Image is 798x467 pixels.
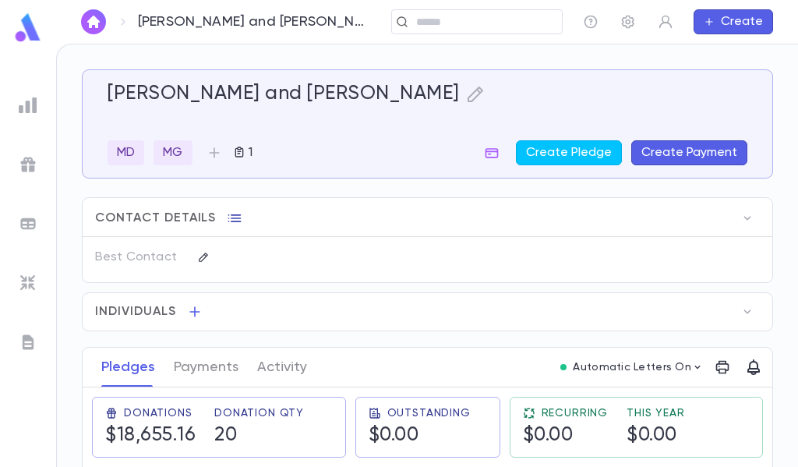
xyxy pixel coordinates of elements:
[214,424,237,448] h5: 20
[12,12,44,43] img: logo
[694,9,773,34] button: Create
[101,348,155,387] button: Pledges
[554,356,710,378] button: Automatic Letters On
[627,424,677,448] h5: $0.00
[245,145,252,161] p: 1
[84,16,103,28] img: home_white.a664292cf8c1dea59945f0da9f25487c.svg
[257,348,307,387] button: Activity
[19,214,37,233] img: batches_grey.339ca447c9d9533ef1741baa751efc33.svg
[154,140,192,165] div: MG
[227,140,259,165] button: 1
[516,140,622,165] button: Create Pledge
[117,145,135,161] p: MD
[108,140,144,165] div: MD
[631,140,747,165] button: Create Payment
[95,304,176,320] span: Individuals
[174,348,238,387] button: Payments
[124,407,192,419] span: Donations
[19,96,37,115] img: reports_grey.c525e4749d1bce6a11f5fe2a8de1b229.svg
[95,245,185,270] p: Best Contact
[627,407,685,419] span: This Year
[542,407,609,419] span: Recurring
[19,333,37,352] img: letters_grey.7941b92b52307dd3b8a917253454ce1c.svg
[19,155,37,174] img: campaigns_grey.99e729a5f7ee94e3726e6486bddda8f1.svg
[214,407,304,419] span: Donation Qty
[523,424,574,448] h5: $0.00
[387,407,471,419] span: Outstanding
[105,424,196,448] h5: $18,655.16
[369,424,419,448] h5: $0.00
[573,361,691,373] p: Automatic Letters On
[19,274,37,292] img: imports_grey.530a8a0e642e233f2baf0ef88e8c9fcb.svg
[163,145,182,161] p: MG
[138,13,364,30] p: [PERSON_NAME] and [PERSON_NAME]
[108,83,460,106] h5: [PERSON_NAME] and [PERSON_NAME]
[95,211,216,226] span: Contact Details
